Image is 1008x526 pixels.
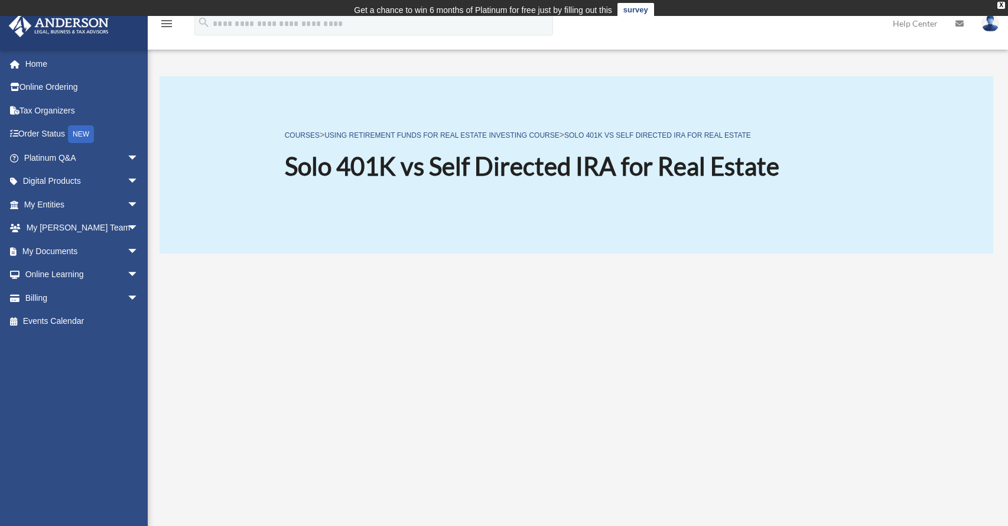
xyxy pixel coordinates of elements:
[8,286,157,310] a: Billingarrow_drop_down
[127,170,151,194] span: arrow_drop_down
[8,170,157,193] a: Digital Productsarrow_drop_down
[8,146,157,170] a: Platinum Q&Aarrow_drop_down
[127,146,151,170] span: arrow_drop_down
[127,193,151,217] span: arrow_drop_down
[8,99,157,122] a: Tax Organizers
[285,128,779,142] p: > >
[8,239,157,263] a: My Documentsarrow_drop_down
[8,263,157,287] a: Online Learningarrow_drop_down
[997,2,1005,9] div: close
[8,76,157,99] a: Online Ordering
[981,15,999,32] img: User Pic
[8,310,157,333] a: Events Calendar
[354,3,612,17] div: Get a chance to win 6 months of Platinum for free just by filling out this
[324,131,560,139] a: Using Retirement Funds for Real Estate Investing Course
[8,216,157,240] a: My [PERSON_NAME] Teamarrow_drop_down
[127,239,151,264] span: arrow_drop_down
[8,52,157,76] a: Home
[8,193,157,216] a: My Entitiesarrow_drop_down
[285,131,320,139] a: COURSES
[285,149,779,184] h1: Solo 401K vs Self Directed IRA for Real Estate
[127,263,151,287] span: arrow_drop_down
[160,21,174,31] a: menu
[5,14,112,37] img: Anderson Advisors Platinum Portal
[197,16,210,29] i: search
[564,131,751,139] a: Solo 401K vs Self Directed IRA for Real Estate
[68,125,94,143] div: NEW
[127,216,151,241] span: arrow_drop_down
[617,3,654,17] a: survey
[160,17,174,31] i: menu
[8,122,157,147] a: Order StatusNEW
[127,286,151,310] span: arrow_drop_down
